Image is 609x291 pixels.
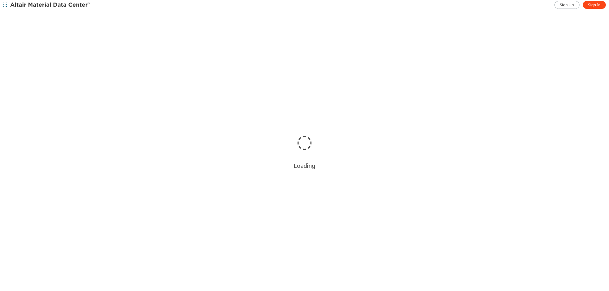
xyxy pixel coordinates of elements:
[588,3,600,8] span: Sign In
[560,3,574,8] span: Sign Up
[294,162,315,169] div: Loading
[554,1,580,9] a: Sign Up
[10,2,91,8] img: Altair Material Data Center
[583,1,606,9] a: Sign In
